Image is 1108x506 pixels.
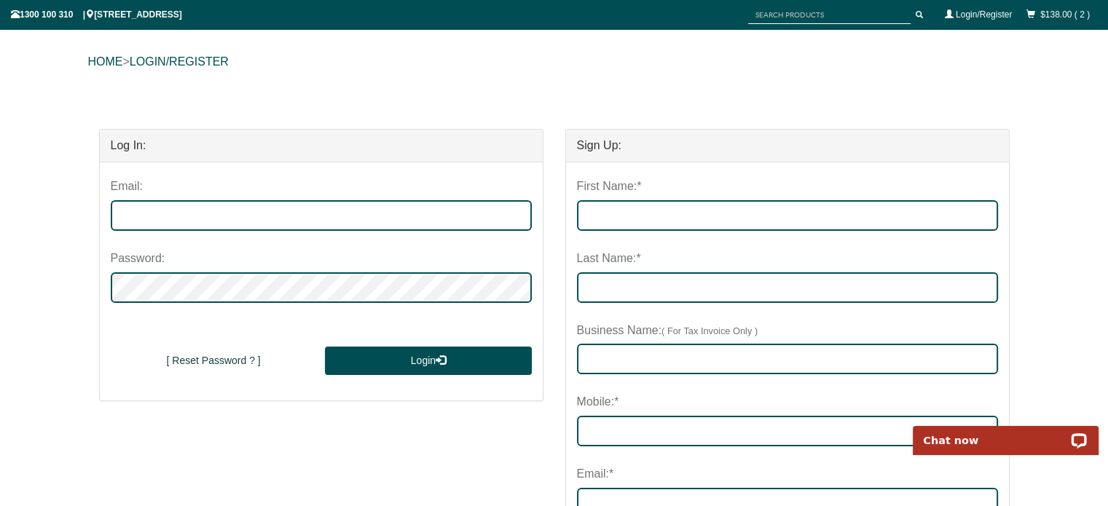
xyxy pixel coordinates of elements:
a: Login/Register [956,9,1012,20]
iframe: LiveChat chat widget [903,409,1108,455]
strong: Log In: [111,139,146,151]
label: Mobile:* [577,389,619,416]
label: First Name:* [577,173,642,200]
label: Email:* [577,461,614,488]
button: [ Reset Password ? ] [111,347,317,376]
label: Password: [111,245,165,272]
span: ( For Tax Invoice Only ) [661,325,758,336]
strong: Sign Up: [577,139,621,151]
span: 1300 100 310 | [STREET_ADDRESS] [11,9,182,20]
label: Business Name: [577,317,758,344]
a: LOGIN/REGISTER [130,55,229,68]
a: $138.00 ( 2 ) [1040,9,1090,20]
label: Last Name:* [577,245,641,272]
input: SEARCH PRODUCTS [748,6,911,24]
label: Email: [111,173,143,200]
button: Login [325,347,531,376]
div: > [88,39,1021,85]
a: HOME [88,55,123,68]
